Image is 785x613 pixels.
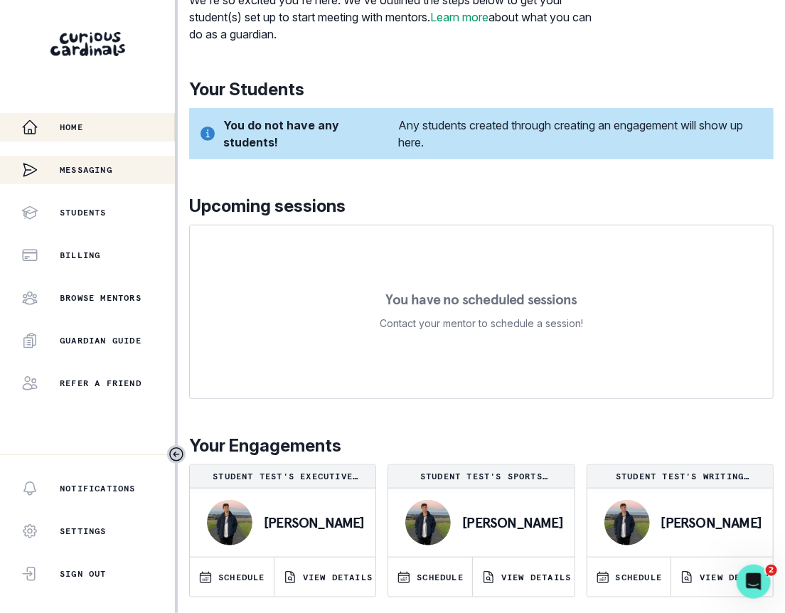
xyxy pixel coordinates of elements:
[60,207,107,218] p: Students
[189,193,774,219] p: Upcoming sessions
[60,378,141,389] p: Refer a friend
[60,335,141,346] p: Guardian Guide
[274,558,381,597] button: VIEW DETAILS
[218,572,265,583] p: SCHEDULE
[394,471,568,482] p: Student Test's Sports Journalism 1-to-1-course
[167,445,186,464] button: Toggle sidebar
[223,117,392,151] div: You do not have any students!
[417,572,464,583] p: SCHEDULE
[60,483,136,494] p: Notifications
[60,164,112,176] p: Messaging
[430,10,488,24] a: Learn more
[189,77,774,102] p: Your Students
[700,572,769,583] p: VIEW DETAILS
[671,558,778,597] button: VIEW DETAILS
[462,516,563,530] p: [PERSON_NAME]
[196,471,370,482] p: Student Test's Executive Function tutoring
[60,122,83,133] p: Home
[388,558,472,597] button: SCHEDULE
[501,572,571,583] p: VIEW DETAILS
[587,558,671,597] button: SCHEDULE
[60,292,141,304] p: Browse Mentors
[303,572,373,583] p: VIEW DETAILS
[593,471,767,482] p: Student Test's Writing tutoring
[264,516,365,530] p: [PERSON_NAME]
[189,433,774,459] p: Your Engagements
[616,572,663,583] p: SCHEDULE
[473,558,580,597] button: VIEW DETAILS
[60,250,100,261] p: Billing
[190,558,274,597] button: SCHEDULE
[60,526,107,537] p: Settings
[398,117,762,151] div: Any students created through creating an engagement will show up here.
[385,292,577,306] p: You have no scheduled sessions
[380,315,583,332] p: Contact your mentor to schedule a session!
[766,565,777,576] span: 2
[737,565,771,599] iframe: Intercom live chat
[50,32,125,56] img: Curious Cardinals Logo
[661,516,762,530] p: [PERSON_NAME]
[60,568,107,580] p: Sign Out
